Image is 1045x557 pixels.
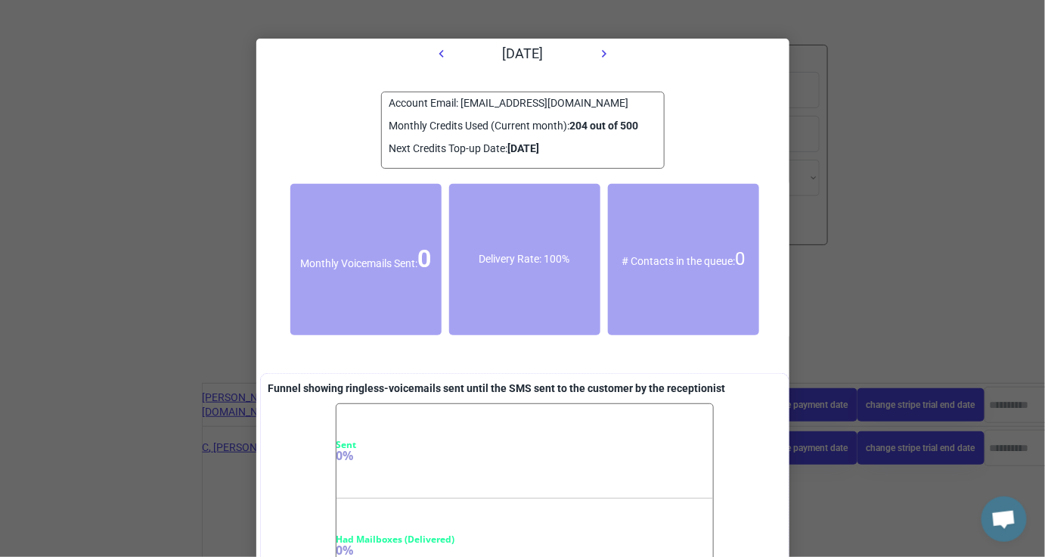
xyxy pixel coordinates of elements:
[290,242,442,276] div: Monthly Voicemails Sent:
[608,191,759,328] div: Contacts which are awaiting to be dialed (and no voicemail has been left)
[336,535,718,544] div: Had Mailboxes (Delivered)
[981,496,1027,542] div: Open chat
[389,119,656,134] div: Monthly Credits Used (Current month):
[336,544,718,556] div: 0%
[290,191,442,328] div: Number of successfully delivered voicemails
[336,517,718,531] div: 0
[336,440,718,450] div: Sent
[570,120,639,132] strong: 204 out of 500
[508,142,540,154] strong: [DATE]
[336,422,718,436] div: 0
[417,244,431,273] font: 0
[468,44,578,63] div: [DATE]
[735,248,745,269] font: 0
[449,184,600,335] div: % of contacts who received a ringless voicemail
[389,96,656,111] div: Account Email: [EMAIL_ADDRESS][DOMAIN_NAME]
[449,252,600,267] div: Delivery Rate: 100%
[268,381,726,397] div: A delivered ringless voicemail is 1 credit is if using a pre-recorded message OR 2 credits if usi...
[336,450,718,462] div: 0%
[608,247,759,272] div: # Contacts in the queue:
[389,142,656,157] div: Next Credits Top-up Date:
